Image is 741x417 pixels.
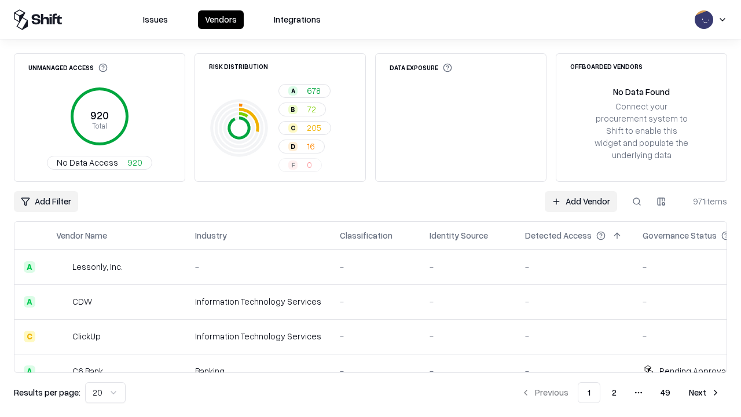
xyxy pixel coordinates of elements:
div: - [430,330,507,342]
div: Offboarded Vendors [570,63,643,69]
div: ClickUp [72,330,101,342]
span: No Data Access [57,156,118,169]
div: Vendor Name [56,229,107,242]
div: Banking [195,365,321,377]
a: Add Vendor [545,191,617,212]
div: Lessonly, Inc. [72,261,123,273]
div: Unmanaged Access [28,63,108,72]
div: Identity Source [430,229,488,242]
div: Risk Distribution [209,63,268,69]
div: - [430,365,507,377]
div: C [288,123,298,133]
button: B72 [278,103,326,116]
div: 971 items [681,195,727,207]
div: - [525,365,624,377]
span: 205 [307,122,321,134]
tspan: 920 [90,109,109,122]
div: - [525,330,624,342]
p: Results per page: [14,386,80,398]
div: B [288,105,298,114]
div: - [340,261,411,273]
div: Governance Status [643,229,717,242]
div: C [24,331,35,342]
tspan: Total [92,121,107,130]
div: Information Technology Services [195,330,321,342]
button: Add Filter [14,191,78,212]
div: A [24,365,35,377]
div: Classification [340,229,392,242]
div: A [288,86,298,96]
span: 72 [307,103,316,115]
div: A [24,261,35,273]
img: ClickUp [56,331,68,342]
div: - [525,261,624,273]
img: Lessonly, Inc. [56,261,68,273]
button: D16 [278,140,325,153]
button: Integrations [267,10,328,29]
nav: pagination [514,382,727,403]
div: - [525,295,624,308]
button: Issues [136,10,175,29]
div: C6 Bank [72,365,103,377]
button: Vendors [198,10,244,29]
div: CDW [72,295,92,308]
button: No Data Access920 [47,156,152,170]
div: - [340,295,411,308]
div: Data Exposure [390,63,452,72]
img: C6 Bank [56,365,68,377]
div: Detected Access [525,229,592,242]
span: 920 [127,156,142,169]
div: - [430,261,507,273]
button: 1 [578,382,600,403]
div: - [340,365,411,377]
button: C205 [278,121,331,135]
span: 678 [307,85,321,97]
div: - [430,295,507,308]
div: - [195,261,321,273]
div: Information Technology Services [195,295,321,308]
button: A678 [278,84,331,98]
div: Connect your procurement system to Shift to enable this widget and populate the underlying data [593,100,689,162]
button: 49 [651,382,680,403]
div: Pending Approval [659,365,728,377]
button: 2 [603,382,626,403]
div: No Data Found [613,86,670,98]
div: - [340,330,411,342]
div: A [24,296,35,308]
div: D [288,142,298,151]
button: Next [682,382,727,403]
span: 16 [307,140,315,152]
img: CDW [56,296,68,308]
div: Industry [195,229,227,242]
